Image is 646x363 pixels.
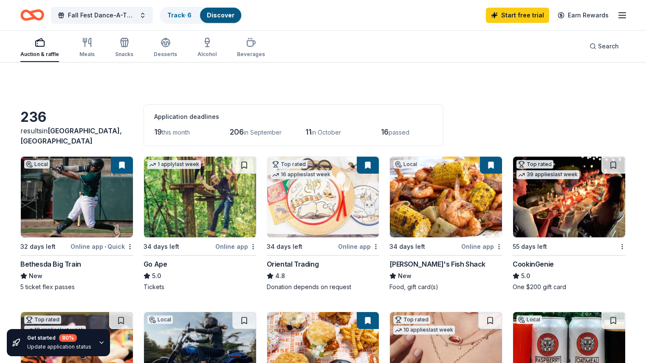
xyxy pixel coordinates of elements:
[152,271,161,281] span: 5.0
[24,160,50,169] div: Local
[389,129,409,136] span: passed
[267,283,380,291] div: Donation depends on request
[154,127,162,136] span: 19
[147,315,173,324] div: Local
[20,156,133,291] a: Image for Bethesda Big TrainLocal32 days leftOnline app•QuickBethesda Big TrainNew5 ticket flex p...
[51,7,153,24] button: Fall Fest Dance-A-Thon
[154,34,177,62] button: Desserts
[267,242,302,252] div: 34 days left
[513,259,554,269] div: CookinGenie
[393,326,455,335] div: 10 applies last week
[27,334,91,342] div: Get started
[71,241,133,252] div: Online app Quick
[197,51,217,58] div: Alcohol
[68,10,136,20] span: Fall Fest Dance-A-Thon
[311,129,341,136] span: in October
[104,243,106,250] span: •
[267,157,379,237] img: Image for Oriental Trading
[553,8,614,23] a: Earn Rewards
[267,259,319,269] div: Oriental Trading
[79,51,95,58] div: Meals
[516,160,553,169] div: Top rated
[27,343,91,350] div: Update application status
[390,157,502,237] img: Image for Ford's Fish Shack
[20,259,81,269] div: Bethesda Big Train
[230,127,244,136] span: 206
[24,315,61,324] div: Top rated
[154,112,433,122] div: Application deadlines
[393,315,430,324] div: Top rated
[147,160,201,169] div: 1 apply last week
[381,127,389,136] span: 16
[237,51,265,58] div: Beverages
[59,334,77,342] div: 80 %
[167,11,192,19] a: Track· 6
[20,242,56,252] div: 32 days left
[271,160,307,169] div: Top rated
[20,51,59,58] div: Auction & raffle
[29,271,42,281] span: New
[513,242,547,252] div: 55 days left
[461,241,502,252] div: Online app
[389,156,502,291] a: Image for Ford's Fish ShackLocal34 days leftOnline app[PERSON_NAME]'s Fish ShackNewFood, gift car...
[598,41,619,51] span: Search
[115,34,133,62] button: Snacks
[275,271,285,281] span: 4.8
[271,170,332,179] div: 16 applies last week
[244,129,282,136] span: in September
[398,271,412,281] span: New
[521,271,530,281] span: 5.0
[20,283,133,291] div: 5 ticket flex passes
[516,170,579,179] div: 39 applies last week
[154,51,177,58] div: Desserts
[20,127,122,145] span: in
[20,109,133,126] div: 236
[215,241,257,252] div: Online app
[144,259,167,269] div: Go Ape
[305,127,311,136] span: 11
[197,34,217,62] button: Alcohol
[513,283,626,291] div: One $200 gift card
[583,38,626,55] button: Search
[207,11,234,19] a: Discover
[513,157,625,237] img: Image for CookinGenie
[20,5,44,25] a: Home
[20,126,133,146] div: results
[237,34,265,62] button: Beverages
[144,283,257,291] div: Tickets
[486,8,549,23] a: Start free trial
[144,156,257,291] a: Image for Go Ape1 applylast week34 days leftOnline appGo Ape5.0Tickets
[162,129,190,136] span: this month
[20,127,122,145] span: [GEOGRAPHIC_DATA], [GEOGRAPHIC_DATA]
[267,156,380,291] a: Image for Oriental TradingTop rated16 applieslast week34 days leftOnline appOriental Trading4.8Do...
[144,242,179,252] div: 34 days left
[160,7,242,24] button: Track· 6Discover
[21,157,133,237] img: Image for Bethesda Big Train
[144,157,256,237] img: Image for Go Ape
[20,34,59,62] button: Auction & raffle
[389,283,502,291] div: Food, gift card(s)
[79,34,95,62] button: Meals
[389,259,485,269] div: [PERSON_NAME]'s Fish Shack
[338,241,379,252] div: Online app
[393,160,419,169] div: Local
[389,242,425,252] div: 34 days left
[115,51,133,58] div: Snacks
[516,315,542,324] div: Local
[513,156,626,291] a: Image for CookinGenieTop rated39 applieslast week55 days leftCookinGenie5.0One $200 gift card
